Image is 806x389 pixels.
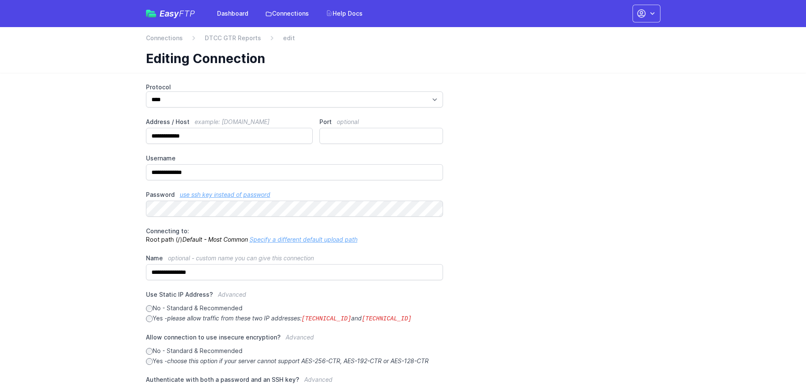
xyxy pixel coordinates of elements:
[146,254,443,262] label: Name
[304,376,333,383] span: Advanced
[160,9,195,18] span: Easy
[212,6,253,21] a: Dashboard
[168,254,314,262] span: optional - custom name you can give this connection
[260,6,314,21] a: Connections
[146,348,153,355] input: No - Standard & Recommended
[179,8,195,19] span: FTP
[146,34,660,47] nav: Breadcrumb
[180,191,270,198] a: use ssh key instead of password
[146,358,153,365] input: Yes -choose this option if your server cannot support AES-256-CTR, AES-192-CTR or AES-128-CTR
[218,291,246,298] span: Advanced
[146,10,156,17] img: easyftp_logo.png
[286,334,314,341] span: Advanced
[146,314,443,323] label: Yes -
[302,315,352,322] code: [TECHNICAL_ID]
[283,34,295,42] span: edit
[146,154,443,163] label: Username
[146,333,443,347] label: Allow connection to use insecure encryption?
[146,190,443,199] label: Password
[146,375,443,389] label: Authenticate with both a password and an SSH key?
[167,315,412,322] i: please allow traffic from these two IP addresses: and
[337,118,359,125] span: optional
[182,236,248,243] i: Default - Most Common
[146,118,313,126] label: Address / Host
[146,357,443,365] label: Yes -
[195,118,270,125] span: example: [DOMAIN_NAME]
[146,227,189,235] span: Connecting to:
[205,34,261,42] a: DTCC GTR Reports
[321,6,368,21] a: Help Docs
[146,9,195,18] a: EasyFTP
[146,227,443,244] p: Root path (/)
[146,290,443,304] label: Use Static IP Address?
[146,51,654,66] h1: Editing Connection
[146,34,183,42] a: Connections
[167,357,429,364] i: choose this option if your server cannot support AES-256-CTR, AES-192-CTR or AES-128-CTR
[319,118,443,126] label: Port
[250,236,358,243] a: Specify a different default upload path
[362,315,412,322] code: [TECHNICAL_ID]
[146,83,443,91] label: Protocol
[146,305,153,312] input: No - Standard & Recommended
[146,304,443,312] label: No - Standard & Recommended
[146,347,443,355] label: No - Standard & Recommended
[146,315,153,322] input: Yes -please allow traffic from these two IP addresses:[TECHNICAL_ID]and[TECHNICAL_ID]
